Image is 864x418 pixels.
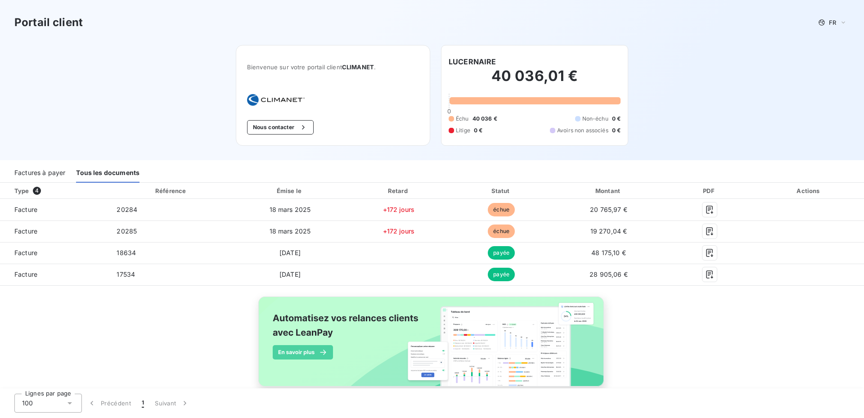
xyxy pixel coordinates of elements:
[117,206,137,213] span: 20284
[9,186,108,195] div: Type
[82,394,136,413] button: Précédent
[247,94,305,106] img: Company logo
[667,186,752,195] div: PDF
[488,246,515,260] span: payée
[247,120,314,135] button: Nous contacter
[7,270,102,279] span: Facture
[456,115,469,123] span: Échu
[136,394,149,413] button: 1
[582,115,608,123] span: Non-échu
[270,227,311,235] span: 18 mars 2025
[279,249,301,256] span: [DATE]
[155,187,186,194] div: Référence
[591,249,626,256] span: 48 175,10 €
[829,19,836,26] span: FR
[590,206,627,213] span: 20 765,97 €
[117,227,137,235] span: 20285
[342,63,374,71] span: CLIMANET
[270,206,311,213] span: 18 mars 2025
[452,186,550,195] div: Statut
[383,206,415,213] span: +172 jours
[612,115,621,123] span: 0 €
[14,14,83,31] h3: Portail client
[117,270,135,278] span: 17534
[149,394,195,413] button: Suivant
[590,227,627,235] span: 19 270,04 €
[472,115,497,123] span: 40 036 €
[250,291,614,402] img: banner
[235,186,345,195] div: Émise le
[756,186,862,195] div: Actions
[22,399,33,408] span: 100
[117,249,136,256] span: 18634
[247,63,419,71] span: Bienvenue sur votre portail client .
[142,399,144,408] span: 1
[449,56,496,67] h6: LUCERNAIRE
[488,203,515,216] span: échue
[14,164,65,183] div: Factures à payer
[76,164,139,183] div: Tous les documents
[7,248,102,257] span: Facture
[33,187,41,195] span: 4
[488,225,515,238] span: échue
[474,126,482,135] span: 0 €
[557,126,608,135] span: Avoirs non associés
[7,205,102,214] span: Facture
[348,186,449,195] div: Retard
[612,126,621,135] span: 0 €
[554,186,663,195] div: Montant
[488,268,515,281] span: payée
[383,227,415,235] span: +172 jours
[447,108,451,115] span: 0
[279,270,301,278] span: [DATE]
[456,126,470,135] span: Litige
[589,270,628,278] span: 28 905,06 €
[449,67,621,94] h2: 40 036,01 €
[7,227,102,236] span: Facture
